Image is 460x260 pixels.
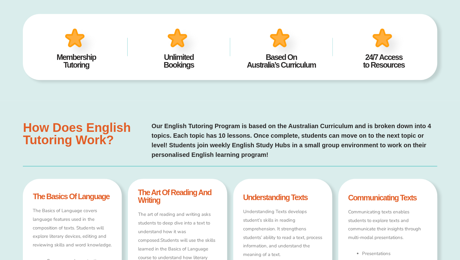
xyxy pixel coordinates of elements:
[137,53,221,69] h4: Unlimited Bookings
[342,53,426,69] h4: 24/7 Access to Resources
[186,1,195,9] button: Add or edit images
[23,121,145,146] h3: How Does english Tutoring Work?
[243,194,322,201] h4: understanding texts
[239,53,323,69] h4: Based On Australia’s Curriculum
[138,189,217,204] h4: the art of reading and writing
[65,1,74,9] span: of ⁨0⁩
[348,208,427,242] p: Communicating texts enables students to explore texts and communicate their insights through mult...
[243,208,322,259] p: Understanding Texts develops student’s skills in reading comprehension. It strengthens students’ ...
[357,190,460,260] iframe: Chat Widget
[34,53,118,69] h4: Membership Tutoring
[348,194,427,202] h4: Communicating Texts
[177,1,186,9] button: Draw
[169,1,177,9] button: Text
[33,207,112,250] p: The Basics of Language covers language features used in the composition of texts. Students will e...
[151,121,437,160] p: Our English Tutoring Program is based on the Australian Curriculum and is broken down into 4 topi...
[33,193,112,200] h4: the basics of language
